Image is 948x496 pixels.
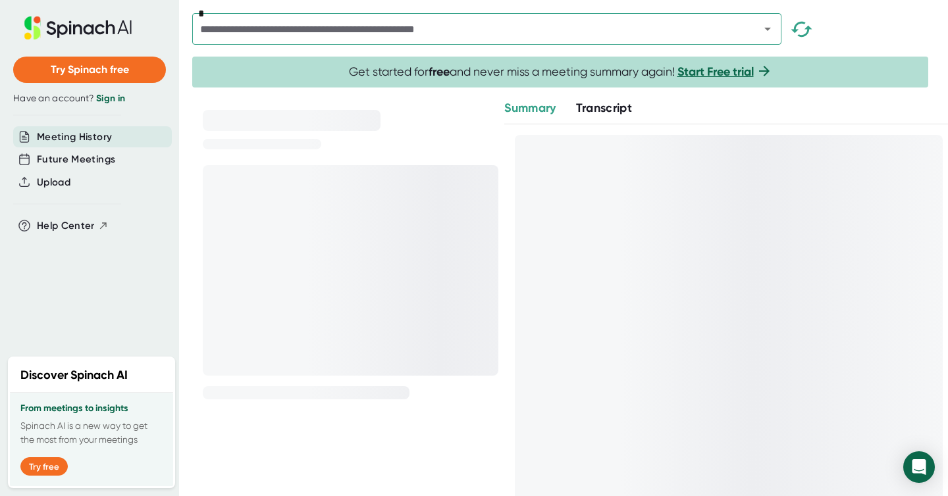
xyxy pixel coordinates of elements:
button: Transcript [576,99,633,117]
div: Have an account? [13,93,166,105]
button: Summary [504,99,556,117]
span: Transcript [576,101,633,115]
span: Try Spinach free [51,63,129,76]
h2: Discover Spinach AI [20,366,128,384]
b: free [429,64,450,79]
button: Future Meetings [37,152,115,167]
span: Help Center [37,218,95,234]
a: Start Free trial [677,64,754,79]
button: Try Spinach free [13,57,166,83]
a: Sign in [96,93,125,104]
p: Spinach AI is a new way to get the most from your meetings [20,419,163,447]
button: Upload [37,175,70,190]
button: Meeting History [37,130,112,145]
span: Get started for and never miss a meeting summary again! [349,64,772,80]
button: Help Center [37,218,109,234]
h3: From meetings to insights [20,403,163,414]
button: Try free [20,457,68,476]
div: Open Intercom Messenger [903,451,935,483]
span: Summary [504,101,556,115]
button: Open [758,20,777,38]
